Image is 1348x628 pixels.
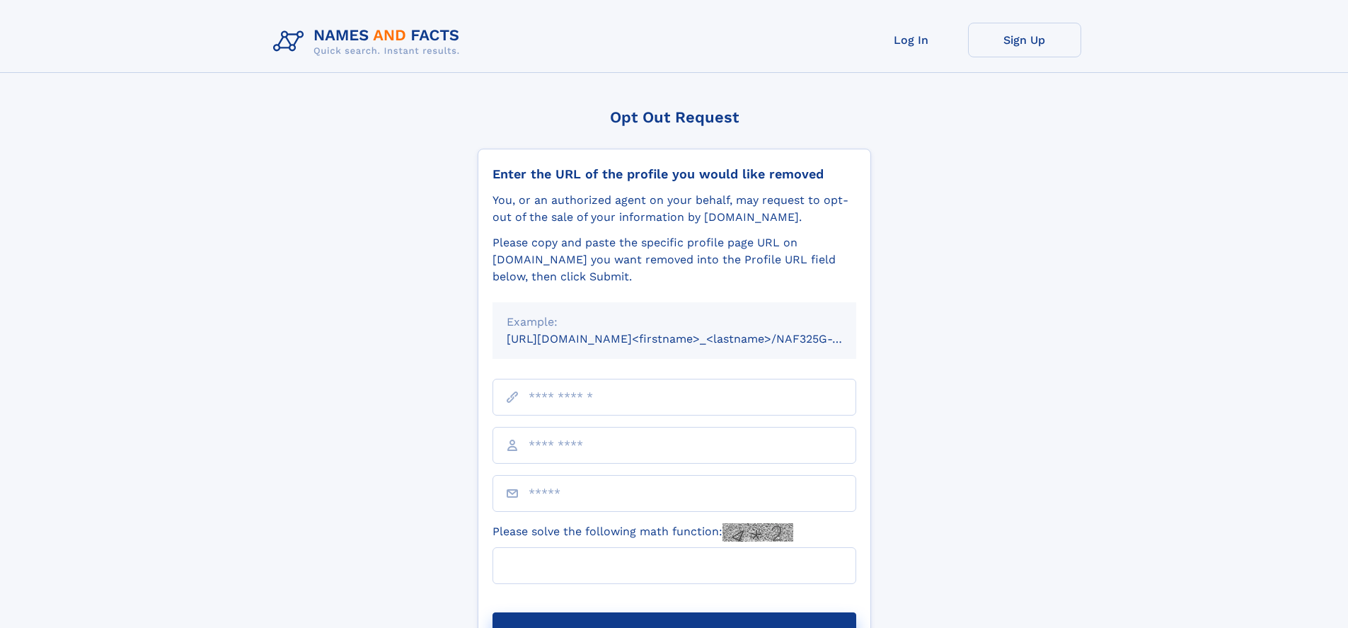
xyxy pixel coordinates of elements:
[507,314,842,331] div: Example:
[478,108,871,126] div: Opt Out Request
[507,332,883,346] small: [URL][DOMAIN_NAME]<firstname>_<lastname>/NAF325G-xxxxxxxx
[267,23,471,61] img: Logo Names and Facts
[492,234,856,285] div: Please copy and paste the specific profile page URL on [DOMAIN_NAME] you want removed into the Pr...
[492,523,793,542] label: Please solve the following math function:
[855,23,968,57] a: Log In
[492,166,856,182] div: Enter the URL of the profile you would like removed
[968,23,1081,57] a: Sign Up
[492,192,856,226] div: You, or an authorized agent on your behalf, may request to opt-out of the sale of your informatio...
